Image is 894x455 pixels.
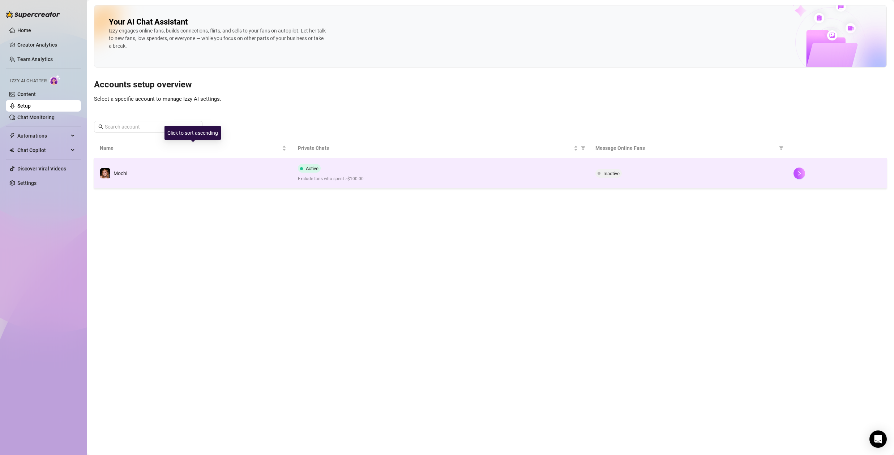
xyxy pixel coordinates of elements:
span: Chat Copilot [17,144,69,156]
span: Inactive [603,171,620,176]
h2: Your AI Chat Assistant [109,17,188,27]
div: Izzy engages online fans, builds connections, flirts, and sells to your fans on autopilot. Let he... [109,27,326,50]
a: Home [17,27,31,33]
a: Creator Analytics [17,39,75,51]
span: Message Online Fans [595,144,776,152]
a: Content [17,91,36,97]
span: Automations [17,130,69,142]
span: Exclude fans who spent >$100.00 [298,175,583,182]
a: Setup [17,103,31,109]
img: Mochi [100,168,110,178]
input: Search account [105,123,192,131]
a: Chat Monitoring [17,114,55,120]
span: Select a specific account to manage Izzy AI settings. [94,96,221,102]
img: Chat Copilot [9,148,14,153]
a: Discover Viral Videos [17,166,66,172]
button: right [794,168,805,179]
div: Open Intercom Messenger [869,430,887,448]
img: logo-BBDzfeDw.svg [6,11,60,18]
img: AI Chatter [50,75,61,85]
a: Team Analytics [17,56,53,62]
span: filter [779,146,783,150]
span: Mochi [114,170,127,176]
span: filter [581,146,585,150]
span: Active [306,166,318,171]
span: right [797,171,802,176]
span: search [98,124,103,129]
th: Name [94,138,292,158]
span: filter [579,143,587,153]
span: thunderbolt [9,133,15,139]
th: Private Chats [292,138,589,158]
div: Click to sort ascending [164,126,221,140]
span: Private Chats [298,144,572,152]
a: Settings [17,180,37,186]
span: Name [100,144,281,152]
span: filter [778,143,785,153]
span: Izzy AI Chatter [10,78,47,84]
h3: Accounts setup overview [94,79,887,91]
